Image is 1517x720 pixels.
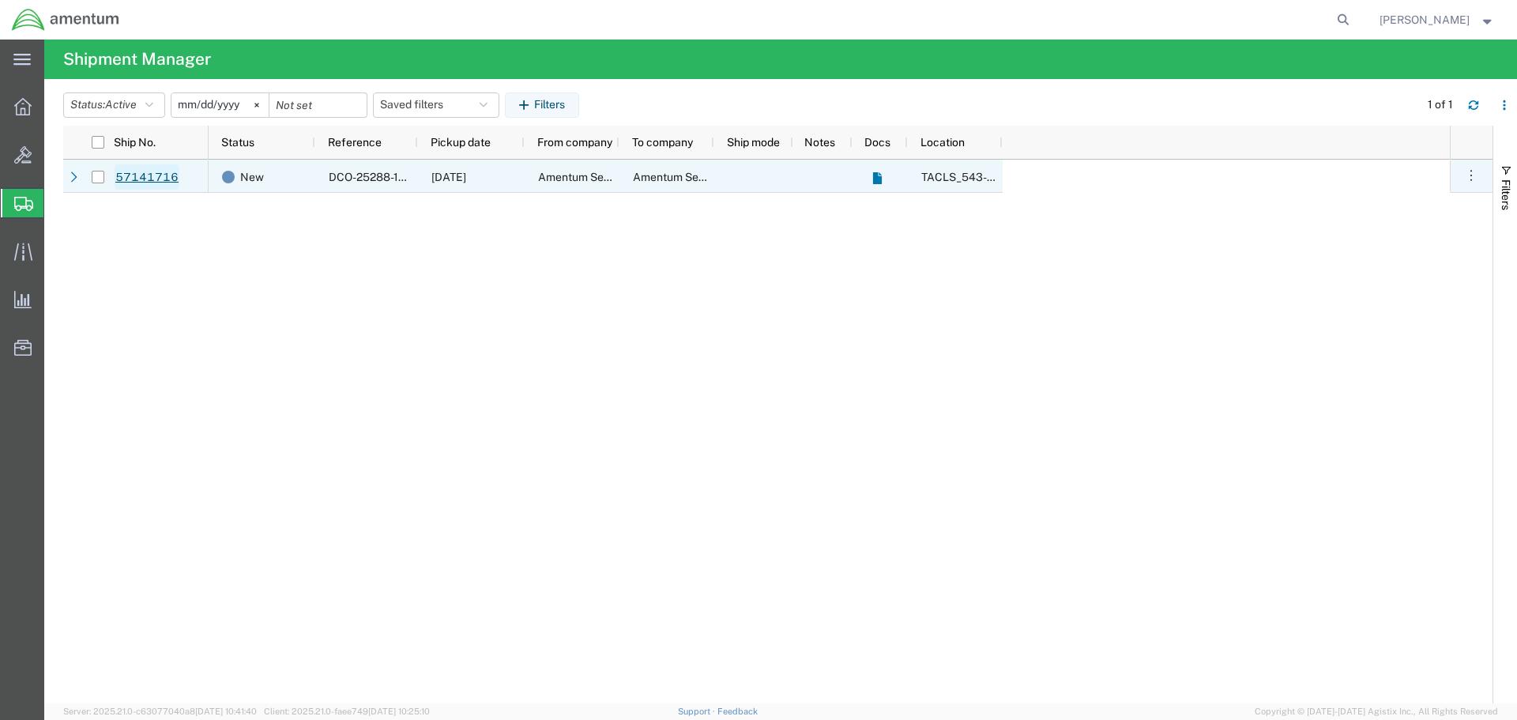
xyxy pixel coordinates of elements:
[264,707,430,716] span: Client: 2025.21.0-faee749
[105,98,137,111] span: Active
[727,136,780,149] span: Ship mode
[538,171,657,183] span: Amentum Services, Inc.
[505,92,579,118] button: Filters
[1428,96,1455,113] div: 1 of 1
[632,136,693,149] span: To company
[115,164,179,190] a: 57141716
[921,171,1159,183] span: TACLS_543-Clearwater FL
[431,171,466,183] span: 10/15/2025
[537,136,612,149] span: From company
[63,707,257,716] span: Server: 2025.21.0-c63077040a8
[171,93,269,117] input: Not set
[920,136,965,149] span: Location
[221,136,254,149] span: Status
[11,8,120,32] img: logo
[63,40,211,79] h4: Shipment Manager
[864,136,890,149] span: Docs
[431,136,491,149] span: Pickup date
[678,707,717,716] a: Support
[269,93,367,117] input: Not set
[633,171,751,183] span: Amentum Services, Inc.
[804,136,835,149] span: Notes
[717,707,758,716] a: Feedback
[195,707,257,716] span: [DATE] 10:41:40
[373,92,499,118] button: Saved filters
[1500,179,1512,210] span: Filters
[368,707,430,716] span: [DATE] 10:25:10
[329,171,431,183] span: DCO-25288-169512
[1255,705,1498,718] span: Copyright © [DATE]-[DATE] Agistix Inc., All Rights Reserved
[240,160,264,194] span: New
[114,136,156,149] span: Ship No.
[328,136,382,149] span: Reference
[63,92,165,118] button: Status:Active
[1379,10,1496,29] button: [PERSON_NAME]
[1380,11,1470,28] span: Nathan Davis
